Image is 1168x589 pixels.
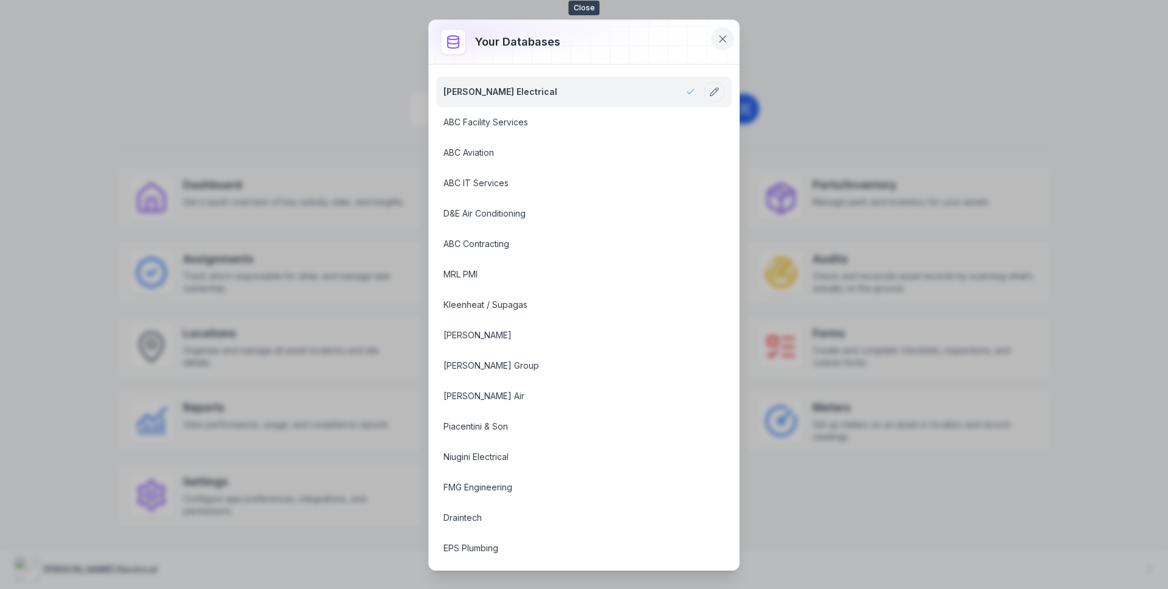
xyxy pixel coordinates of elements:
a: ABC Contracting [443,238,695,250]
a: ABC IT Services [443,177,695,189]
a: [PERSON_NAME] Air [443,390,695,402]
a: Piacentini & Son [443,420,695,433]
h3: Your databases [475,33,560,51]
a: FMG Engineering [443,481,695,493]
a: Niugini Electrical [443,451,695,463]
a: ABC Facility Services [443,116,695,128]
a: D&E Air Conditioning [443,207,695,220]
a: [PERSON_NAME] Electrical [443,86,695,98]
a: MRL PMI [443,268,695,281]
a: Kleenheat / Supagas [443,299,695,311]
span: Close [569,1,600,15]
a: ABC Aviation [443,147,695,159]
a: [PERSON_NAME] Group [443,360,695,372]
a: [PERSON_NAME] [443,329,695,341]
a: Draintech [443,512,695,524]
a: EPS Plumbing [443,542,695,554]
